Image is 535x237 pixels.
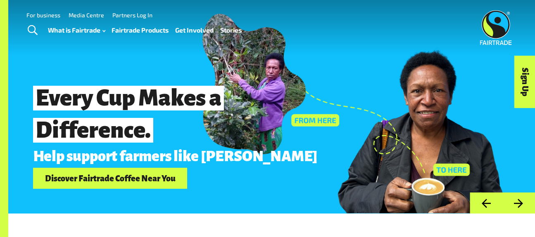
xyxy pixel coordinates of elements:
button: Previous [470,192,502,214]
a: What is Fairtrade [48,24,105,36]
a: Stories [220,24,242,36]
a: Get Involved [175,24,214,36]
p: Help support farmers like [PERSON_NAME] [33,149,429,164]
a: For business [26,12,60,19]
a: Discover Fairtrade Coffee Near You [33,168,187,189]
img: Fairtrade Australia New Zealand logo [480,10,512,45]
a: Toggle Search [22,20,43,41]
a: Partners Log In [112,12,152,19]
a: Fairtrade Products [112,24,169,36]
span: Every Cup Makes a Difference. [33,86,224,143]
button: Next [502,192,535,214]
a: Media Centre [69,12,104,19]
